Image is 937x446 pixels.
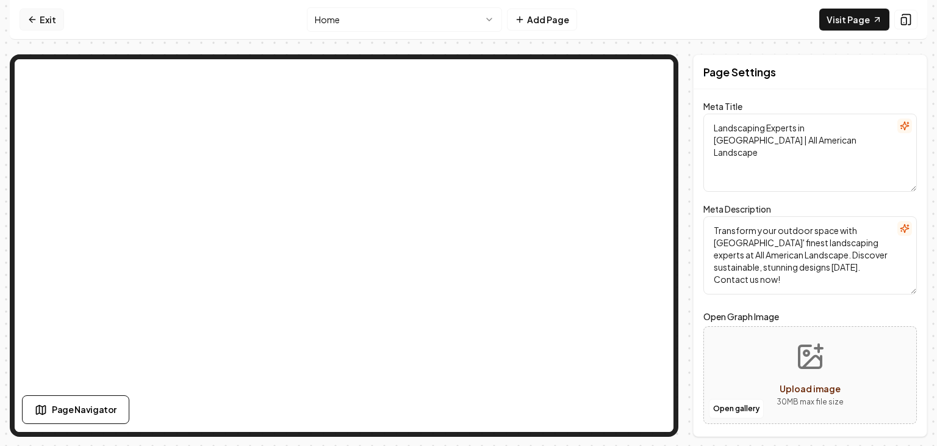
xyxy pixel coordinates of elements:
a: Visit Page [819,9,889,31]
button: Upload image [767,332,853,418]
label: Meta Description [703,203,771,214]
span: Upload image [780,383,841,394]
p: 30 MB max file size [777,396,844,408]
span: Page Navigator [52,403,117,416]
label: Meta Title [703,101,742,112]
button: Open gallery [709,399,764,419]
button: Add Page [507,9,577,31]
h2: Page Settings [703,64,776,81]
label: Open Graph Image [703,309,917,324]
button: Page Navigator [22,395,129,424]
a: Exit [20,9,64,31]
